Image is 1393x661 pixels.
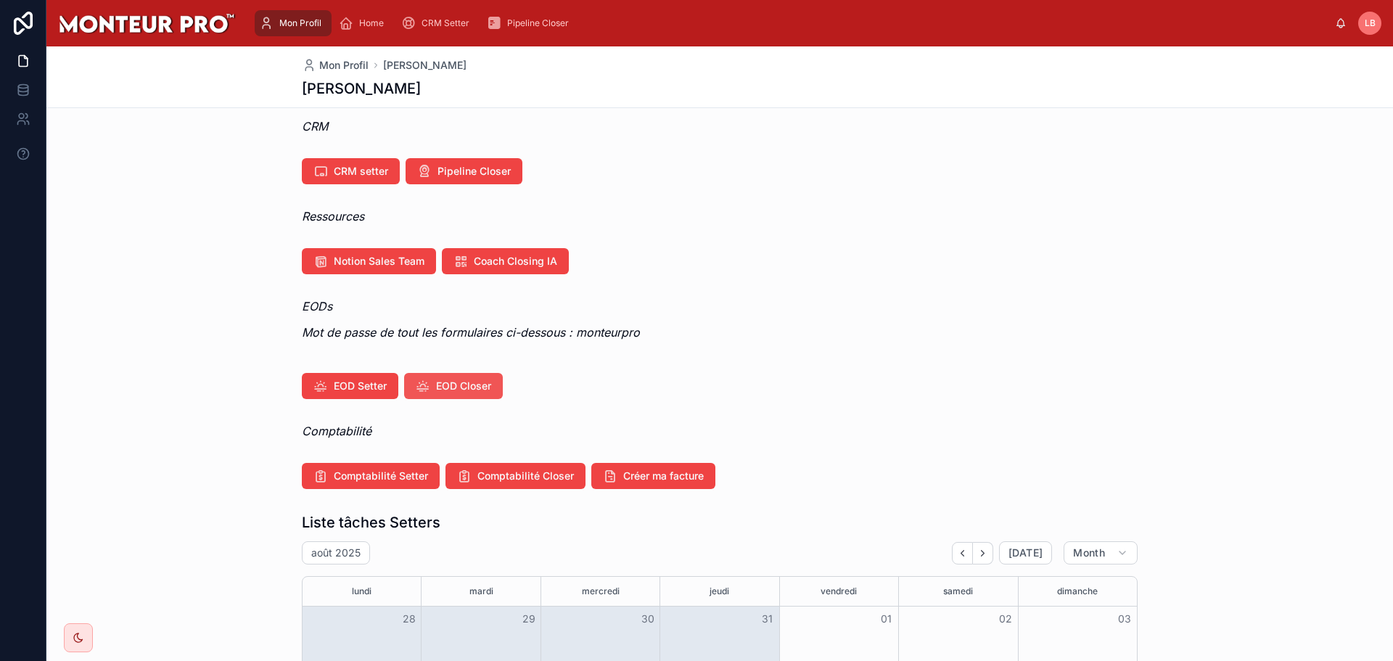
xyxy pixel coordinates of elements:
div: samedi [901,577,1015,606]
em: Comptabilité [302,424,371,438]
span: Mon Profil [279,17,321,29]
img: App logo [58,12,236,35]
button: 02 [997,610,1014,628]
span: Home [359,17,384,29]
button: Next [973,542,993,564]
a: [PERSON_NAME] [383,58,467,73]
span: Pipeline Closer [437,164,511,178]
button: Pipeline Closer [406,158,522,184]
button: Back [952,542,973,564]
button: [DATE] [999,541,1052,564]
div: lundi [305,577,419,606]
span: [DATE] [1008,546,1043,559]
div: scrollable content [247,7,1335,39]
em: EODs [302,299,332,313]
span: EOD Closer [436,379,491,393]
button: 03 [1116,610,1133,628]
span: Pipeline Closer [507,17,569,29]
span: Month [1073,546,1105,559]
div: mercredi [543,577,657,606]
em: Ressources [302,209,364,223]
div: vendredi [782,577,896,606]
button: 01 [877,610,895,628]
div: dimanche [1021,577,1135,606]
span: Notion Sales Team [334,254,424,268]
h1: Liste tâches Setters [302,512,440,533]
div: jeudi [662,577,776,606]
span: CRM Setter [422,17,469,29]
span: CRM setter [334,164,388,178]
span: LB [1365,17,1376,29]
h1: [PERSON_NAME] [302,78,421,99]
span: Comptabilité Setter [334,469,428,483]
a: Pipeline Closer [482,10,579,36]
span: Mon Profil [319,58,369,73]
a: Home [334,10,394,36]
em: Mot de passe de tout les formulaires ci-dessous : monteurpro [302,325,640,340]
span: EOD Setter [334,379,387,393]
button: Comptabilité Setter [302,463,440,489]
button: 29 [520,610,538,628]
button: 31 [758,610,776,628]
button: Coach Closing IA [442,248,569,274]
h2: août 2025 [311,546,361,560]
span: Créer ma facture [623,469,704,483]
button: Month [1064,541,1138,564]
a: CRM Setter [397,10,480,36]
a: Mon Profil [255,10,332,36]
span: Coach Closing IA [474,254,557,268]
em: CRM [302,119,328,134]
button: 28 [400,610,418,628]
button: Comptabilité Closer [445,463,585,489]
a: Mon Profil [302,58,369,73]
button: Notion Sales Team [302,248,436,274]
button: Créer ma facture [591,463,715,489]
button: EOD Closer [404,373,503,399]
button: 30 [639,610,657,628]
button: EOD Setter [302,373,398,399]
span: Comptabilité Closer [477,469,574,483]
div: mardi [424,577,538,606]
button: CRM setter [302,158,400,184]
